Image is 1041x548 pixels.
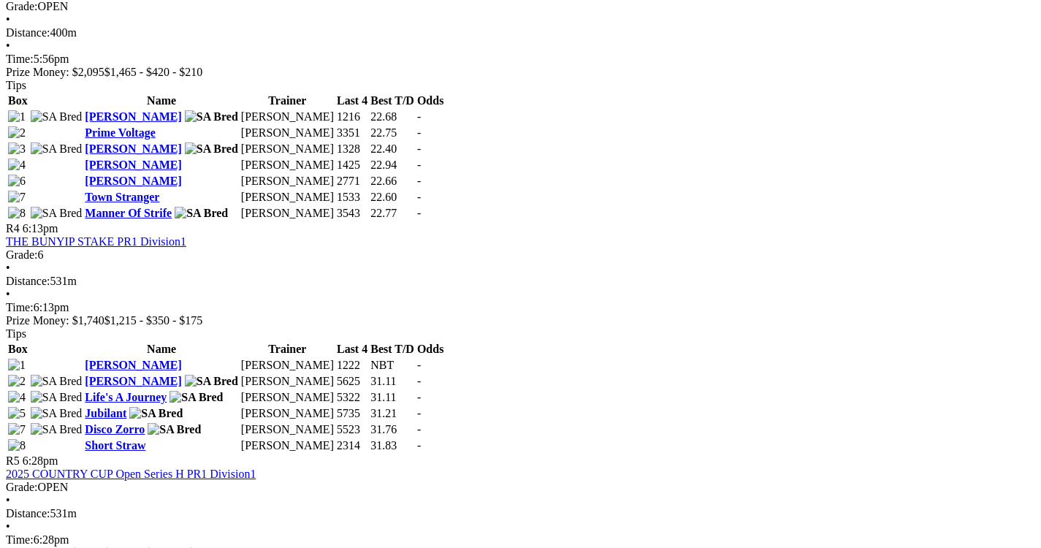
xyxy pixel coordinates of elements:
[6,533,1035,547] div: 6:28pm
[6,39,10,52] span: •
[417,375,421,387] span: -
[6,520,10,533] span: •
[240,342,335,357] th: Trainer
[417,407,421,419] span: -
[416,342,444,357] th: Odds
[6,235,186,248] a: THE BUNYIP STAKE PR1 Division1
[417,191,421,203] span: -
[6,481,1035,494] div: OPEN
[85,359,181,371] a: [PERSON_NAME]
[8,423,26,436] img: 7
[169,391,223,404] img: SA Bred
[417,159,421,171] span: -
[8,407,26,420] img: 5
[31,110,83,123] img: SA Bred
[370,126,415,140] td: 22.75
[8,439,26,452] img: 8
[185,142,238,156] img: SA Bred
[417,439,421,452] span: -
[417,110,421,123] span: -
[417,142,421,155] span: -
[240,94,335,108] th: Trainer
[8,159,26,172] img: 4
[240,142,335,156] td: [PERSON_NAME]
[6,314,1035,327] div: Prize Money: $1,740
[6,79,26,91] span: Tips
[85,407,126,419] a: Jubilant
[129,407,183,420] img: SA Bred
[370,342,415,357] th: Best T/D
[148,423,201,436] img: SA Bred
[417,423,421,435] span: -
[8,359,26,372] img: 1
[6,222,20,235] span: R4
[240,190,335,205] td: [PERSON_NAME]
[240,358,335,373] td: [PERSON_NAME]
[336,390,368,405] td: 5322
[85,391,167,403] a: Life's A Journey
[6,275,1035,288] div: 531m
[8,126,26,140] img: 2
[85,159,181,171] a: [PERSON_NAME]
[417,207,421,219] span: -
[6,26,50,39] span: Distance:
[370,206,415,221] td: 22.77
[104,66,203,78] span: $1,465 - $420 - $210
[336,174,368,189] td: 2771
[370,174,415,189] td: 22.66
[31,407,83,420] img: SA Bred
[417,175,421,187] span: -
[85,375,181,387] a: [PERSON_NAME]
[336,206,368,221] td: 3543
[84,94,239,108] th: Name
[370,374,415,389] td: 31.11
[31,142,83,156] img: SA Bred
[8,191,26,204] img: 7
[240,374,335,389] td: [PERSON_NAME]
[185,110,238,123] img: SA Bred
[240,158,335,172] td: [PERSON_NAME]
[85,191,159,203] a: Town Stranger
[6,494,10,506] span: •
[6,327,26,340] span: Tips
[8,375,26,388] img: 2
[240,422,335,437] td: [PERSON_NAME]
[370,390,415,405] td: 31.11
[336,422,368,437] td: 5523
[336,438,368,453] td: 2314
[85,142,181,155] a: [PERSON_NAME]
[6,53,1035,66] div: 5:56pm
[6,507,50,520] span: Distance:
[417,391,421,403] span: -
[336,126,368,140] td: 3351
[240,174,335,189] td: [PERSON_NAME]
[336,358,368,373] td: 1222
[6,481,38,493] span: Grade:
[31,423,83,436] img: SA Bred
[6,248,1035,262] div: 6
[6,248,38,261] span: Grade:
[8,175,26,188] img: 6
[336,94,368,108] th: Last 4
[6,533,34,546] span: Time:
[6,301,34,313] span: Time:
[6,301,1035,314] div: 6:13pm
[6,26,1035,39] div: 400m
[185,375,238,388] img: SA Bred
[336,142,368,156] td: 1328
[6,468,256,480] a: 2025 COUNTRY CUP Open Series H PR1 Division1
[8,391,26,404] img: 4
[23,222,58,235] span: 6:13pm
[8,110,26,123] img: 1
[8,343,28,355] span: Box
[85,175,181,187] a: [PERSON_NAME]
[240,110,335,124] td: [PERSON_NAME]
[370,406,415,421] td: 31.21
[240,126,335,140] td: [PERSON_NAME]
[31,207,83,220] img: SA Bred
[417,359,421,371] span: -
[104,314,203,327] span: $1,215 - $350 - $175
[417,126,421,139] span: -
[6,13,10,26] span: •
[336,406,368,421] td: 5735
